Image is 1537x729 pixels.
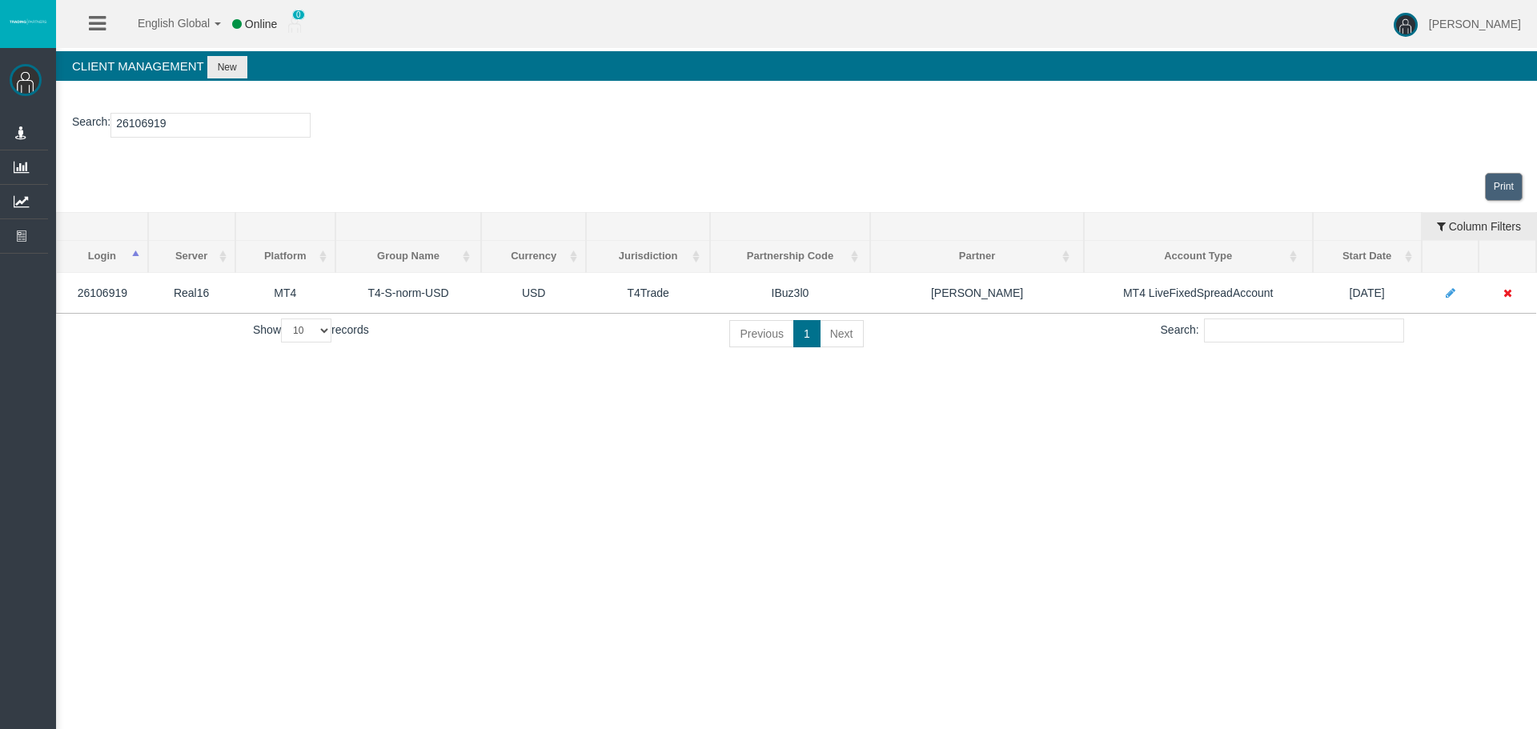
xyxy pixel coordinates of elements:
[1494,181,1514,192] span: Print
[820,320,864,347] a: Next
[1084,272,1313,313] td: MT4 LiveFixedSpreadAccount
[1313,272,1422,313] td: [DATE]
[481,272,587,313] td: USD
[710,241,870,273] th: Partnership Code: activate to sort column ascending
[245,18,277,30] span: Online
[281,318,331,342] select: Showrecords
[586,272,709,313] td: T4Trade
[586,241,709,273] th: Jurisdiction: activate to sort column ascending
[1429,18,1521,30] span: [PERSON_NAME]
[1313,241,1422,273] th: Start Date: activate to sort column ascending
[288,17,301,33] img: user_small.png
[1161,318,1404,342] label: Search:
[335,272,481,313] td: T4-S-norm-USD
[1449,208,1521,233] span: Column Filters
[72,113,107,131] label: Search
[117,17,210,30] span: English Global
[710,272,870,313] td: IBuz3l0
[1204,318,1404,342] input: Search:
[870,272,1084,313] td: [PERSON_NAME]
[235,272,336,313] td: MT4
[8,18,48,25] img: logo.svg
[793,320,821,347] a: 1
[1485,173,1523,201] a: View print view
[1084,241,1313,273] th: Account Type: activate to sort column ascending
[72,59,203,73] span: Client Management
[72,113,1521,138] p: :
[148,241,235,273] th: Server: activate to sort column ascending
[253,318,369,342] label: Show records
[207,56,247,78] button: New
[481,241,587,273] th: Currency: activate to sort column ascending
[292,10,305,20] span: 0
[148,272,235,313] td: Real16
[729,320,793,347] a: Previous
[335,241,481,273] th: Group Name: activate to sort column ascending
[57,272,148,313] td: 26106919
[870,241,1084,273] th: Partner: activate to sort column ascending
[1503,287,1512,298] i: Move client to direct
[235,241,336,273] th: Platform: activate to sort column ascending
[57,241,148,273] th: Login: activate to sort column descending
[1423,213,1535,240] button: Column Filters
[1394,13,1418,37] img: user-image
